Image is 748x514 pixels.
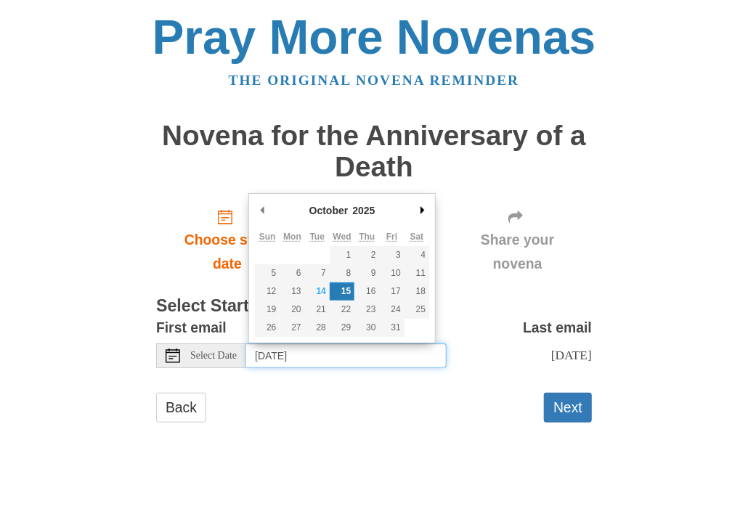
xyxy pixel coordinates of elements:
button: 23 [354,301,379,319]
abbr: Thursday [359,232,375,242]
button: 19 [255,301,280,319]
button: 26 [255,319,280,337]
span: Select Date [190,351,237,361]
button: 13 [280,282,304,301]
abbr: Saturday [410,232,424,242]
button: 15 [330,282,354,301]
button: 24 [380,301,405,319]
button: 20 [280,301,304,319]
a: Pray More Novenas [153,10,596,64]
button: 28 [305,319,330,337]
button: 12 [255,282,280,301]
button: 17 [380,282,405,301]
abbr: Sunday [259,232,276,242]
a: Choose start date [156,197,298,283]
a: Back [156,393,206,423]
label: Last email [523,316,592,340]
button: 25 [405,301,429,319]
button: 18 [405,282,429,301]
button: 29 [330,319,354,337]
button: Next Month [415,200,429,221]
button: Previous Month [255,200,269,221]
h3: Select Start Date [156,297,592,316]
label: First email [156,316,227,340]
abbr: Tuesday [310,232,325,242]
button: 2 [354,246,379,264]
h1: Novena for the Anniversary of a Death [156,121,592,182]
button: 7 [305,264,330,282]
span: [DATE] [551,348,592,362]
button: 22 [330,301,354,319]
button: 4 [405,246,429,264]
button: 30 [354,319,379,337]
a: The original novena reminder [229,73,520,88]
button: Next [544,393,592,423]
button: 5 [255,264,280,282]
button: 10 [380,264,405,282]
input: Use the arrow keys to pick a date [246,343,447,368]
button: 3 [380,246,405,264]
button: 21 [305,301,330,319]
span: Share your novena [458,228,577,276]
div: Click "Next" to confirm your start date first. [443,197,592,283]
abbr: Monday [283,232,301,242]
abbr: Wednesday [333,232,351,242]
abbr: Friday [386,232,397,242]
button: 11 [405,264,429,282]
button: 14 [305,282,330,301]
button: 8 [330,264,354,282]
button: 6 [280,264,304,282]
button: 31 [380,319,405,337]
button: 1 [330,246,354,264]
button: 27 [280,319,304,337]
span: Choose start date [171,228,284,276]
div: 2025 [350,200,377,221]
div: October [307,200,351,221]
button: 9 [354,264,379,282]
button: 16 [354,282,379,301]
